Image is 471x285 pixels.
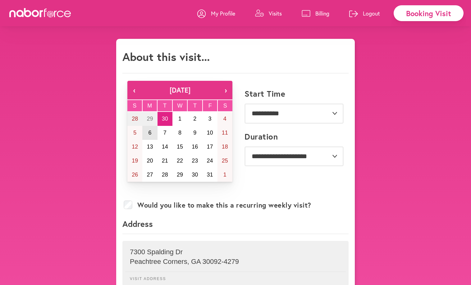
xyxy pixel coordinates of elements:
abbr: Friday [208,103,212,109]
button: October 3, 2025 [202,112,217,126]
abbr: October 18, 2025 [222,144,228,150]
button: October 5, 2025 [127,126,142,140]
abbr: October 11, 2025 [222,130,228,136]
a: Logout [349,4,380,23]
abbr: October 15, 2025 [177,144,183,150]
button: October 11, 2025 [217,126,232,140]
button: October 14, 2025 [158,140,172,154]
button: October 23, 2025 [187,154,202,168]
button: [DATE] [141,81,219,99]
button: October 21, 2025 [158,154,172,168]
abbr: October 24, 2025 [207,158,213,164]
abbr: October 28, 2025 [162,172,168,178]
button: October 25, 2025 [217,154,232,168]
abbr: September 30, 2025 [162,116,168,122]
button: September 30, 2025 [158,112,172,126]
abbr: November 1, 2025 [223,172,226,178]
button: October 26, 2025 [127,168,142,182]
label: Start Time [245,89,285,99]
abbr: October 9, 2025 [193,130,196,136]
abbr: October 5, 2025 [133,130,136,136]
abbr: October 26, 2025 [132,172,138,178]
button: October 27, 2025 [142,168,157,182]
abbr: October 25, 2025 [222,158,228,164]
abbr: October 30, 2025 [192,172,198,178]
abbr: September 28, 2025 [132,116,138,122]
abbr: October 27, 2025 [147,172,153,178]
p: Visit Address [125,272,346,281]
button: October 29, 2025 [172,168,187,182]
button: October 30, 2025 [187,168,202,182]
button: October 17, 2025 [202,140,217,154]
abbr: October 13, 2025 [147,144,153,150]
abbr: Sunday [133,103,136,109]
button: October 6, 2025 [142,126,157,140]
p: Logout [363,10,380,17]
button: November 1, 2025 [217,168,232,182]
abbr: October 3, 2025 [208,116,212,122]
abbr: October 8, 2025 [178,130,181,136]
button: October 15, 2025 [172,140,187,154]
label: Would you like to make this a recurring weekly visit? [137,201,311,209]
button: October 31, 2025 [202,168,217,182]
button: October 2, 2025 [187,112,202,126]
button: › [219,81,232,99]
button: September 29, 2025 [142,112,157,126]
button: October 13, 2025 [142,140,157,154]
abbr: Saturday [223,103,227,109]
abbr: Monday [147,103,152,109]
label: Duration [245,132,278,141]
abbr: Tuesday [163,103,167,109]
button: October 9, 2025 [187,126,202,140]
abbr: October 12, 2025 [132,144,138,150]
abbr: October 1, 2025 [178,116,181,122]
abbr: October 16, 2025 [192,144,198,150]
button: October 22, 2025 [172,154,187,168]
button: October 10, 2025 [202,126,217,140]
button: October 19, 2025 [127,154,142,168]
button: ‹ [127,81,141,99]
abbr: October 31, 2025 [207,172,213,178]
abbr: October 21, 2025 [162,158,168,164]
a: Billing [302,4,329,23]
button: October 7, 2025 [158,126,172,140]
button: October 16, 2025 [187,140,202,154]
p: Peachtree Corners , GA 30092-4279 [130,258,341,266]
abbr: October 23, 2025 [192,158,198,164]
abbr: October 4, 2025 [223,116,226,122]
abbr: October 14, 2025 [162,144,168,150]
button: September 28, 2025 [127,112,142,126]
p: 7300 Spalding Dr [130,248,341,256]
abbr: October 19, 2025 [132,158,138,164]
button: October 4, 2025 [217,112,232,126]
abbr: October 6, 2025 [148,130,151,136]
abbr: October 7, 2025 [163,130,167,136]
button: October 8, 2025 [172,126,187,140]
a: My Profile [197,4,235,23]
a: Visits [255,4,282,23]
p: Address [122,218,349,234]
h1: About this visit... [122,50,210,63]
abbr: October 10, 2025 [207,130,213,136]
p: Visits [269,10,282,17]
button: October 18, 2025 [217,140,232,154]
abbr: Thursday [193,103,197,109]
button: October 20, 2025 [142,154,157,168]
abbr: October 2, 2025 [193,116,196,122]
button: October 1, 2025 [172,112,187,126]
div: Booking Visit [394,5,464,21]
button: October 24, 2025 [202,154,217,168]
abbr: October 20, 2025 [147,158,153,164]
p: My Profile [211,10,235,17]
abbr: October 29, 2025 [177,172,183,178]
button: October 28, 2025 [158,168,172,182]
abbr: October 17, 2025 [207,144,213,150]
button: October 12, 2025 [127,140,142,154]
abbr: Wednesday [177,103,183,109]
abbr: September 29, 2025 [147,116,153,122]
abbr: October 22, 2025 [177,158,183,164]
p: Billing [315,10,329,17]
